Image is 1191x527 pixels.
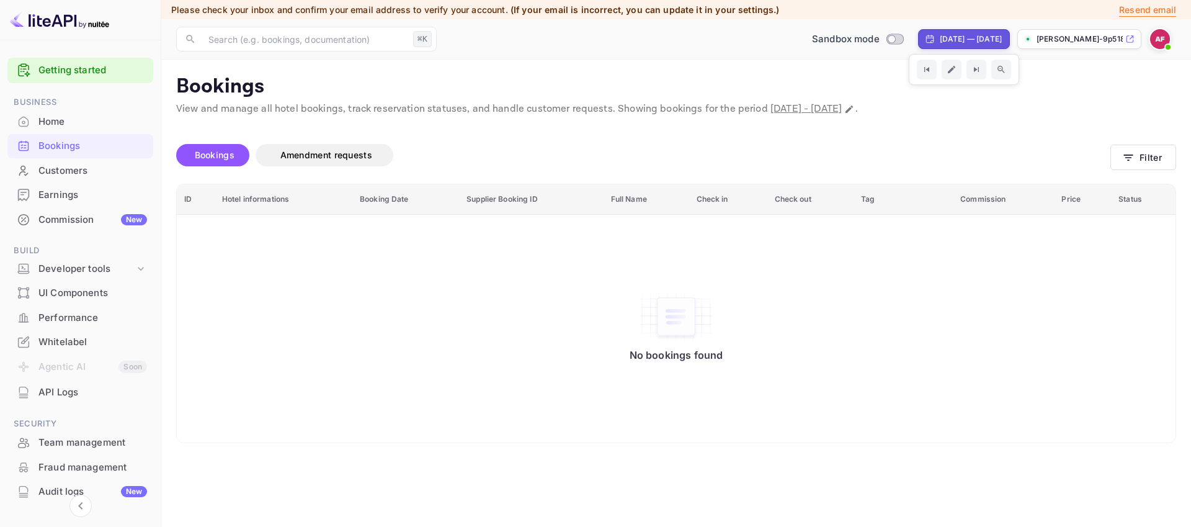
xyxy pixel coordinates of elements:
p: Resend email [1119,3,1176,17]
a: Bookings [7,134,153,157]
th: Supplier Booking ID [459,184,603,215]
div: Earnings [7,183,153,207]
div: Customers [7,159,153,183]
th: Price [1054,184,1111,215]
p: Bookings [176,74,1176,99]
span: Sandbox mode [812,32,880,47]
th: Booking Date [352,184,459,215]
div: Earnings [38,188,147,202]
table: booking table [177,184,1175,443]
img: Allison Fernagut [1150,29,1170,49]
a: Customers [7,159,153,182]
div: UI Components [38,286,147,300]
a: Fraud management [7,456,153,479]
button: Collapse navigation [69,495,92,517]
th: Check out [767,184,854,215]
div: Team management [38,436,147,450]
div: New [121,214,147,225]
div: Whitelabel [7,330,153,354]
div: Team management [7,431,153,455]
a: API Logs [7,381,153,403]
a: Team management [7,431,153,454]
span: Amendment requests [280,150,372,160]
p: No bookings found [630,349,723,361]
a: UI Components [7,281,153,304]
span: (If your email is incorrect, you can update it in your settings.) [511,4,780,15]
img: No bookings found [639,291,713,343]
p: View and manage all hotel bookings, track reservation statuses, and handle customer requests. Sho... [176,102,1176,117]
div: account-settings tabs [176,144,1110,166]
th: ID [177,184,215,215]
div: Home [38,115,147,129]
div: Whitelabel [38,335,147,349]
input: Search (e.g. bookings, documentation) [201,27,408,52]
div: Bookings [38,139,147,153]
a: Getting started [38,63,147,78]
div: [DATE] — [DATE] [940,34,1002,45]
span: Please check your inbox and confirm your email address to verify your account. [171,4,508,15]
a: Home [7,110,153,133]
a: Whitelabel [7,330,153,353]
div: Audit logs [38,485,147,499]
div: Developer tools [7,258,153,280]
button: Edit date range [942,60,961,79]
div: Bookings [7,134,153,158]
div: API Logs [38,385,147,400]
img: LiteAPI logo [10,10,109,30]
span: Build [7,244,153,258]
span: [DATE] - [DATE] [770,102,842,115]
div: Commission [38,213,147,227]
div: Getting started [7,58,153,83]
span: Bookings [195,150,234,160]
th: Check in [689,184,767,215]
th: Hotel informations [215,184,352,215]
button: Zoom out time range [991,60,1011,79]
a: CommissionNew [7,208,153,231]
button: Change date range [843,103,855,115]
button: Filter [1110,145,1176,170]
th: Status [1111,184,1175,215]
div: Performance [38,311,147,325]
th: Full Name [604,184,689,215]
a: Earnings [7,183,153,206]
div: Performance [7,306,153,330]
span: Security [7,417,153,431]
div: New [121,486,147,497]
p: [PERSON_NAME]-9p518... [1037,34,1123,45]
div: UI Components [7,281,153,305]
div: ⌘K [413,31,432,47]
div: API Logs [7,381,153,405]
div: Audit logsNew [7,480,153,504]
div: Fraud management [7,456,153,480]
a: Performance [7,306,153,329]
th: Commission [953,184,1054,215]
div: Developer tools [38,262,135,276]
button: Go to next time period [966,60,986,79]
div: Switch to Production mode [807,32,908,47]
span: Business [7,96,153,109]
div: Fraud management [38,461,147,475]
button: Go to previous time period [917,60,937,79]
div: Home [7,110,153,134]
a: Audit logsNew [7,480,153,503]
div: CommissionNew [7,208,153,232]
div: Customers [38,164,147,178]
th: Tag [854,184,953,215]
